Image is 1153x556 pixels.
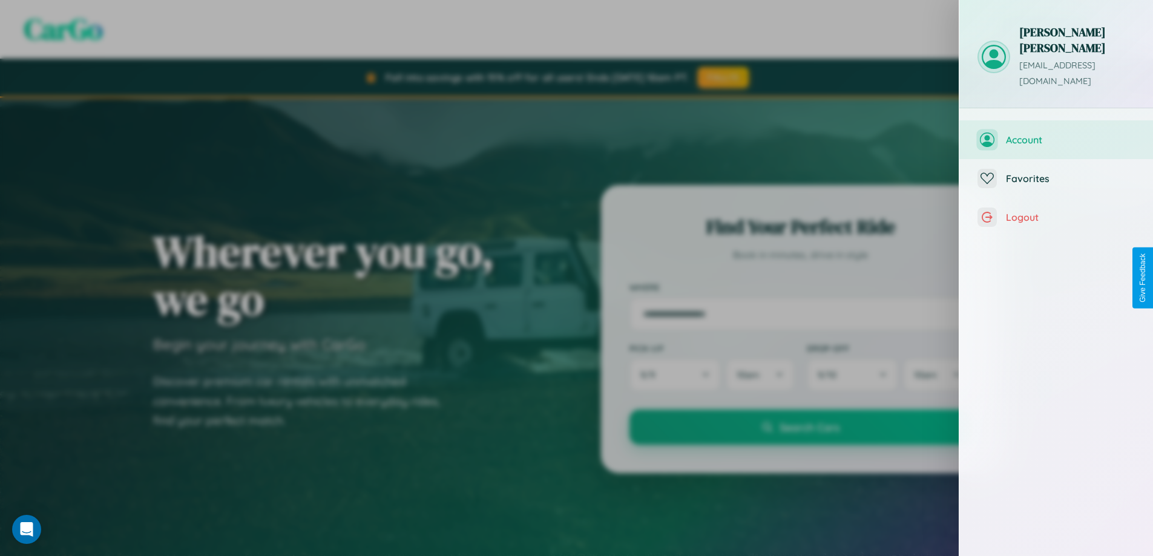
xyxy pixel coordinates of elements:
span: Logout [1006,211,1135,223]
div: Give Feedback [1138,253,1147,303]
button: Logout [959,198,1153,237]
button: Favorites [959,159,1153,198]
span: Account [1006,134,1135,146]
p: [EMAIL_ADDRESS][DOMAIN_NAME] [1019,58,1135,90]
div: Open Intercom Messenger [12,515,41,544]
h3: [PERSON_NAME] [PERSON_NAME] [1019,24,1135,56]
span: Favorites [1006,172,1135,185]
button: Account [959,120,1153,159]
